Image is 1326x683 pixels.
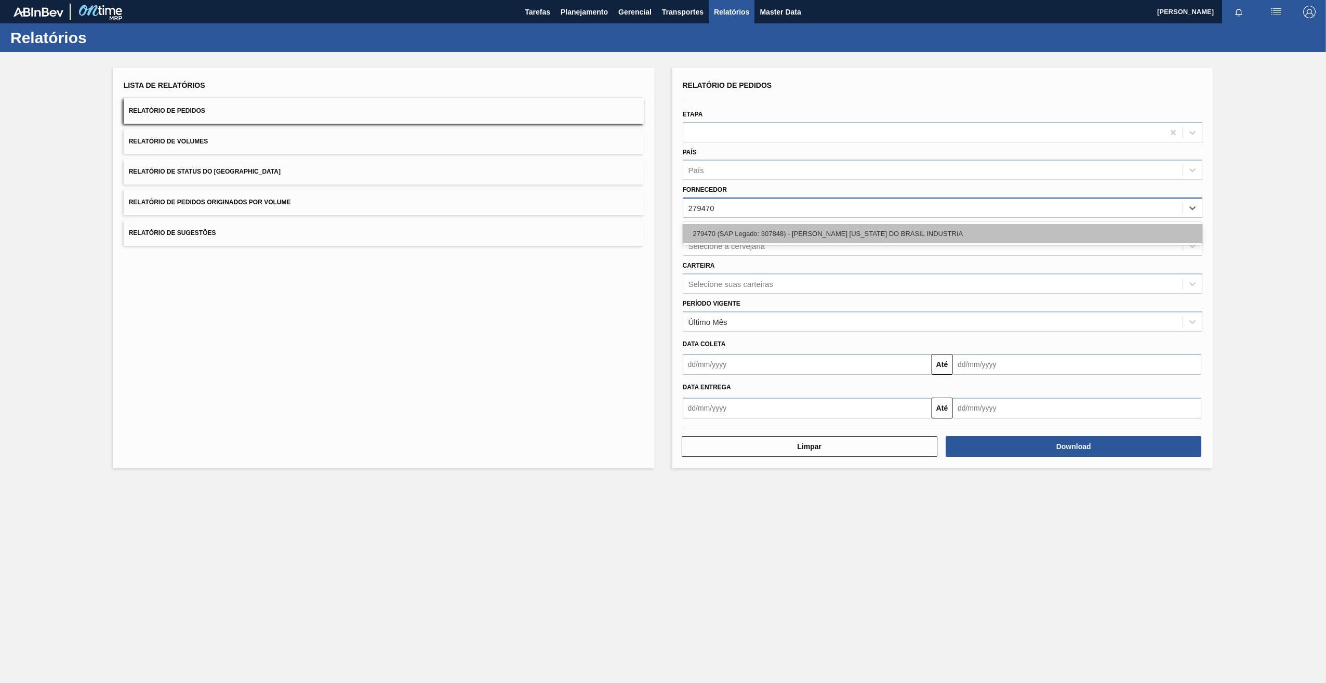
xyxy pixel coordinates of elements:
[932,354,952,375] button: Até
[1303,6,1316,18] img: Logout
[683,354,932,375] input: dd/mm/yyyy
[714,6,749,18] span: Relatórios
[124,81,205,89] span: Lista de Relatórios
[561,6,608,18] span: Planejamento
[683,81,772,89] span: Relatório de Pedidos
[124,190,644,215] button: Relatório de Pedidos Originados por Volume
[683,398,932,418] input: dd/mm/yyyy
[124,159,644,185] button: Relatório de Status do [GEOGRAPHIC_DATA]
[129,107,205,114] span: Relatório de Pedidos
[683,186,727,193] label: Fornecedor
[946,436,1201,457] button: Download
[129,199,291,206] span: Relatório de Pedidos Originados por Volume
[688,241,765,250] div: Selecione a cervejaria
[688,317,727,326] div: Último Mês
[683,224,1203,243] div: 279470 (SAP Legado: 307848) - [PERSON_NAME] [US_STATE] DO BRASIL INDUSTRIA
[1222,5,1255,19] button: Notificações
[952,354,1201,375] input: dd/mm/yyyy
[124,129,644,154] button: Relatório de Volumes
[14,7,63,17] img: TNhmsLtSVTkK8tSr43FrP2fwEKptu5GPRR3wAAAABJRU5ErkJggg==
[682,436,937,457] button: Limpar
[525,6,550,18] span: Tarefas
[932,398,952,418] button: Até
[683,300,740,307] label: Período Vigente
[129,229,216,237] span: Relatório de Sugestões
[683,149,697,156] label: País
[129,138,208,145] span: Relatório de Volumes
[662,6,704,18] span: Transportes
[760,6,801,18] span: Master Data
[124,220,644,246] button: Relatório de Sugestões
[10,32,195,44] h1: Relatórios
[129,168,281,175] span: Relatório de Status do [GEOGRAPHIC_DATA]
[1270,6,1282,18] img: userActions
[688,279,773,288] div: Selecione suas carteiras
[683,262,715,269] label: Carteira
[683,384,731,391] span: Data entrega
[952,398,1201,418] input: dd/mm/yyyy
[683,340,726,348] span: Data coleta
[124,98,644,124] button: Relatório de Pedidos
[618,6,652,18] span: Gerencial
[688,166,704,175] div: País
[683,111,703,118] label: Etapa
